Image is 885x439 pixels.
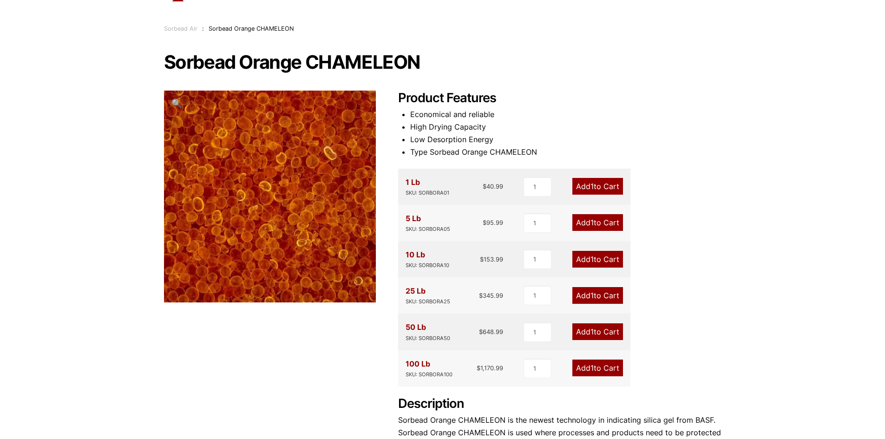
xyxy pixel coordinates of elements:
[590,255,594,264] span: 1
[479,328,483,335] span: $
[479,328,503,335] bdi: 648.99
[406,358,452,379] div: 100 Lb
[483,219,503,226] bdi: 95.99
[406,334,450,343] div: SKU: SORBORA50
[410,146,721,158] li: Type Sorbead Orange CHAMELEON
[164,91,190,116] a: View full-screen image gallery
[572,214,623,231] a: Add1to Cart
[477,364,503,372] bdi: 1,170.99
[590,363,594,373] span: 1
[410,108,721,121] li: Economical and reliable
[480,256,484,263] span: $
[406,321,450,342] div: 50 Lb
[164,25,197,32] a: Sorbead Air
[406,212,450,234] div: 5 Lb
[398,91,721,106] h2: Product Features
[406,176,449,197] div: 1 Lb
[572,323,623,340] a: Add1to Cart
[406,370,452,379] div: SKU: SORBORA100
[483,183,486,190] span: $
[406,225,450,234] div: SKU: SORBORA05
[398,396,721,412] h2: Description
[572,360,623,376] a: Add1to Cart
[477,364,480,372] span: $
[590,327,594,336] span: 1
[164,52,721,72] h1: Sorbead Orange CHAMELEON
[406,261,449,270] div: SKU: SORBORA10
[202,25,204,32] span: :
[479,292,503,299] bdi: 345.99
[590,218,594,227] span: 1
[590,291,594,300] span: 1
[171,98,182,108] span: 🔍
[480,256,503,263] bdi: 153.99
[410,133,721,146] li: Low Desorption Energy
[572,287,623,304] a: Add1to Cart
[590,182,594,191] span: 1
[406,249,449,270] div: 10 Lb
[483,183,503,190] bdi: 40.99
[406,285,450,306] div: 25 Lb
[410,121,721,133] li: High Drying Capacity
[406,189,449,197] div: SKU: SORBORA01
[479,292,483,299] span: $
[406,297,450,306] div: SKU: SORBORA25
[209,25,294,32] span: Sorbead Orange CHAMELEON
[572,178,623,195] a: Add1to Cart
[572,251,623,268] a: Add1to Cart
[483,219,486,226] span: $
